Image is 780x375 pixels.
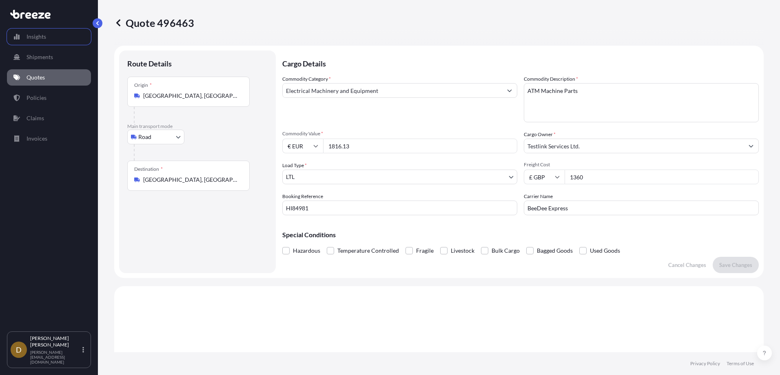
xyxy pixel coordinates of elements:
input: Enter name [524,201,759,215]
p: Invoices [27,135,47,143]
p: Cargo Details [282,51,759,75]
span: Used Goods [590,245,620,257]
p: Cancel Changes [668,261,706,269]
a: Invoices [7,130,91,147]
p: [PERSON_NAME][EMAIL_ADDRESS][DOMAIN_NAME] [30,350,81,364]
label: Commodity Category [282,75,331,83]
div: Origin [134,82,152,88]
p: Quote 496463 [114,16,194,29]
span: Hazardous [293,245,320,257]
button: Show suggestions [744,139,758,153]
p: Main transport mode [127,123,268,130]
a: Insights [7,29,91,45]
input: Origin [143,92,239,100]
button: Save Changes [713,257,759,273]
p: [PERSON_NAME] [PERSON_NAME] [30,335,81,348]
label: Commodity Description [524,75,578,83]
button: Cancel Changes [662,257,713,273]
p: Save Changes [719,261,752,269]
input: Full name [524,139,744,153]
span: Temperature Controlled [337,245,399,257]
span: Road [138,133,151,141]
button: Show suggestions [502,83,517,98]
button: Select transport [127,130,184,144]
p: Shipments [27,53,53,61]
span: D [16,346,22,354]
label: Carrier Name [524,192,553,201]
span: LTL [286,173,295,181]
label: Booking Reference [282,192,323,201]
a: Quotes [7,69,91,86]
a: Policies [7,90,91,106]
span: Fragile [416,245,434,257]
input: Enter amount [565,170,759,184]
p: Special Conditions [282,232,759,238]
a: Claims [7,110,91,126]
textarea: ATM Machine Parts [524,83,759,122]
a: Privacy Policy [690,360,720,367]
input: Destination [143,176,239,184]
a: Shipments [7,49,91,65]
p: Claims [27,114,44,122]
p: Insights [27,33,46,41]
span: Freight Cost [524,161,759,168]
span: Livestock [451,245,474,257]
p: Route Details [127,59,172,68]
input: Select a commodity type [283,83,502,98]
a: Terms of Use [727,360,754,367]
button: LTL [282,170,517,184]
span: Load Type [282,161,307,170]
p: Quotes [27,73,45,82]
label: Cargo Owner [524,130,556,139]
span: Commodity Value [282,130,517,137]
input: Your internal reference [282,201,517,215]
div: Destination [134,166,163,172]
input: Type amount [323,139,517,153]
span: Bagged Goods [537,245,573,257]
span: Bulk Cargo [492,245,520,257]
p: Policies [27,94,47,102]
